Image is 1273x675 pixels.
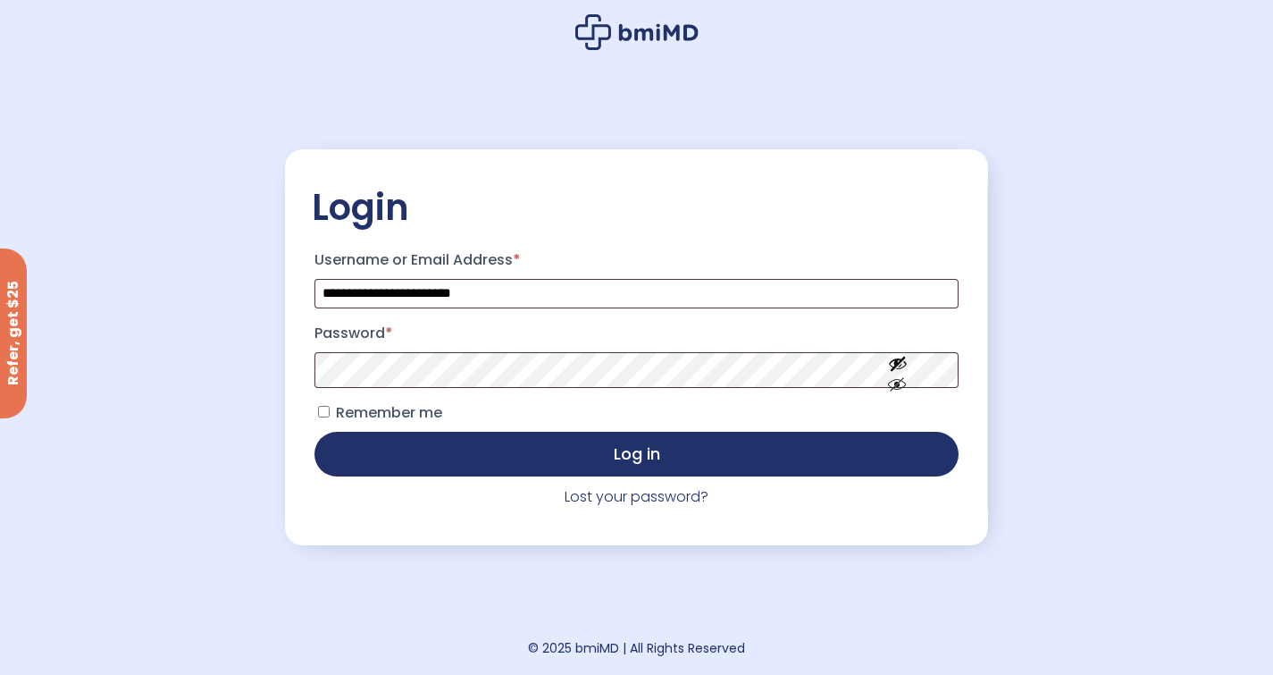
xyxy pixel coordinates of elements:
[312,185,960,230] h2: Login
[528,636,745,661] div: © 2025 bmiMD | All Rights Reserved
[565,486,708,507] a: Lost your password?
[848,339,948,401] button: Show password
[314,246,958,274] label: Username or Email Address
[336,402,442,423] span: Remember me
[314,432,958,477] button: Log in
[318,406,330,418] input: Remember me
[314,319,958,348] label: Password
